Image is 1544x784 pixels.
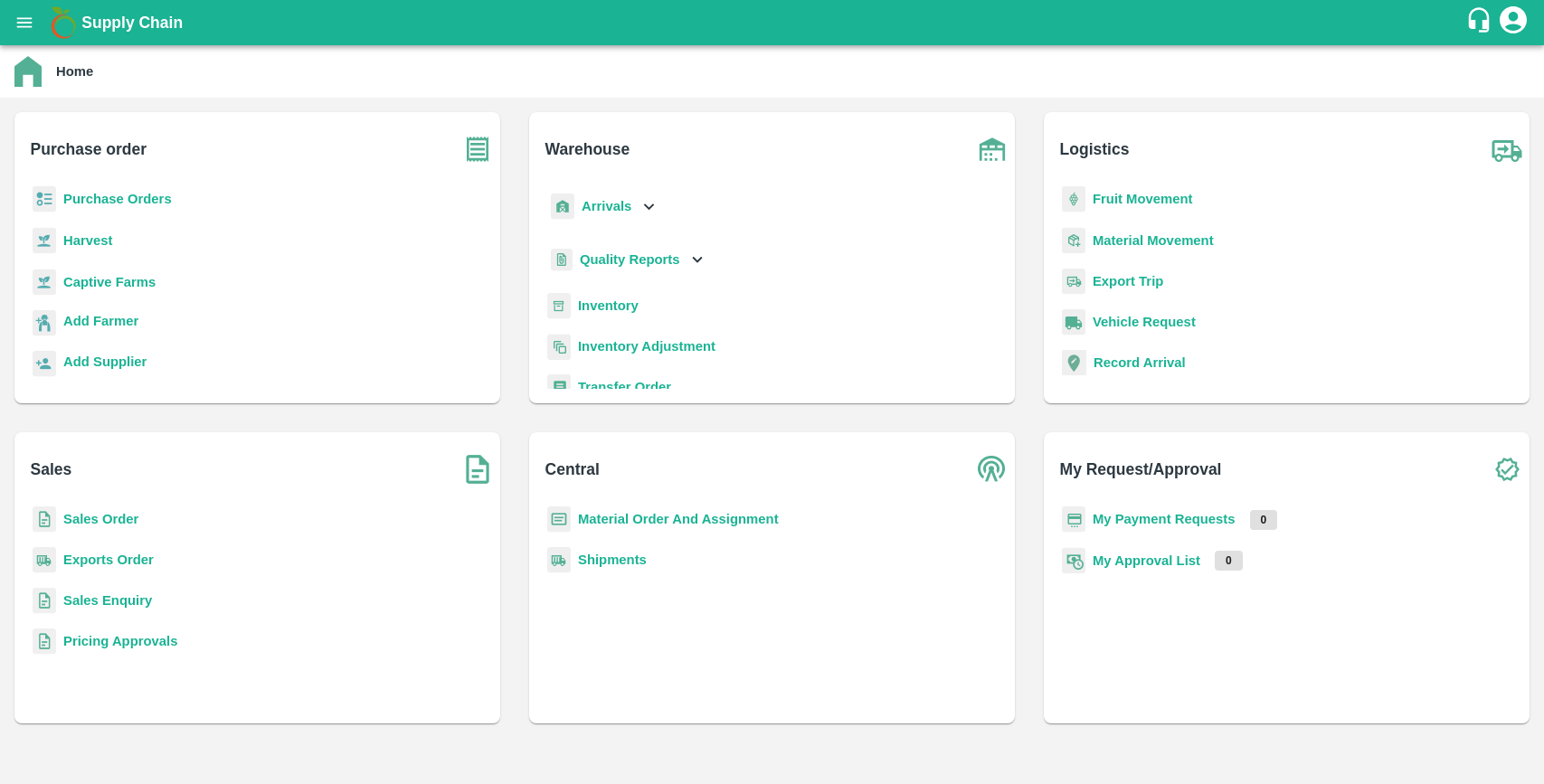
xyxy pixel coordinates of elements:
[63,192,172,206] a: Purchase Orders
[547,241,707,279] div: Quality Reports
[63,634,177,648] a: Pricing Approvals
[33,269,56,296] img: harvest
[33,588,56,614] img: sales
[545,137,630,162] b: Warehouse
[81,10,1465,35] a: Supply Chain
[551,249,573,271] img: qualityReport
[578,512,779,526] a: Material Order And Assignment
[33,351,56,377] img: supplier
[14,56,42,87] img: home
[1484,127,1530,172] img: truck
[970,127,1015,172] img: warehouse
[63,593,152,608] a: Sales Enquiry
[1093,192,1193,206] a: Fruit Movement
[1062,227,1085,254] img: material
[1094,355,1186,370] a: Record Arrival
[63,314,138,328] b: Add Farmer
[1062,186,1085,213] img: fruit
[578,380,671,394] a: Transfer Order
[63,354,147,369] b: Add Supplier
[580,252,680,267] b: Quality Reports
[31,137,147,162] b: Purchase order
[33,227,56,254] img: harvest
[1093,274,1163,288] a: Export Trip
[547,186,659,227] div: Arrivals
[1062,547,1085,574] img: approval
[33,547,56,573] img: shipments
[33,628,56,655] img: sales
[1250,510,1278,530] p: 0
[582,199,631,213] b: Arrivals
[31,457,72,482] b: Sales
[578,298,639,313] a: Inventory
[81,14,183,32] b: Supply Chain
[63,233,112,248] a: Harvest
[33,310,56,336] img: farmer
[1215,551,1243,571] p: 0
[1062,350,1086,375] img: recordArrival
[1060,457,1222,482] b: My Request/Approval
[547,334,571,360] img: inventory
[1062,269,1085,295] img: delivery
[547,293,571,319] img: whInventory
[1062,309,1085,335] img: vehicle
[63,512,138,526] a: Sales Order
[578,553,647,567] a: Shipments
[1497,4,1530,42] div: account of current user
[33,186,56,213] img: reciept
[970,447,1015,492] img: central
[1093,553,1200,568] a: My Approval List
[4,2,45,43] button: open drawer
[63,275,156,289] a: Captive Farms
[545,457,600,482] b: Central
[1093,315,1196,329] a: Vehicle Request
[1093,233,1214,248] a: Material Movement
[547,374,571,401] img: whTransfer
[63,352,147,376] a: Add Supplier
[455,447,500,492] img: soSales
[551,194,574,220] img: whArrival
[547,547,571,573] img: shipments
[578,339,715,354] a: Inventory Adjustment
[45,5,81,41] img: logo
[56,64,93,79] b: Home
[1093,512,1236,526] a: My Payment Requests
[547,506,571,533] img: centralMaterial
[1465,6,1497,39] div: customer-support
[63,553,154,567] a: Exports Order
[1062,506,1085,533] img: payment
[63,311,138,335] a: Add Farmer
[1060,137,1130,162] b: Logistics
[455,127,500,172] img: purchase
[1484,447,1530,492] img: check
[33,506,56,533] img: sales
